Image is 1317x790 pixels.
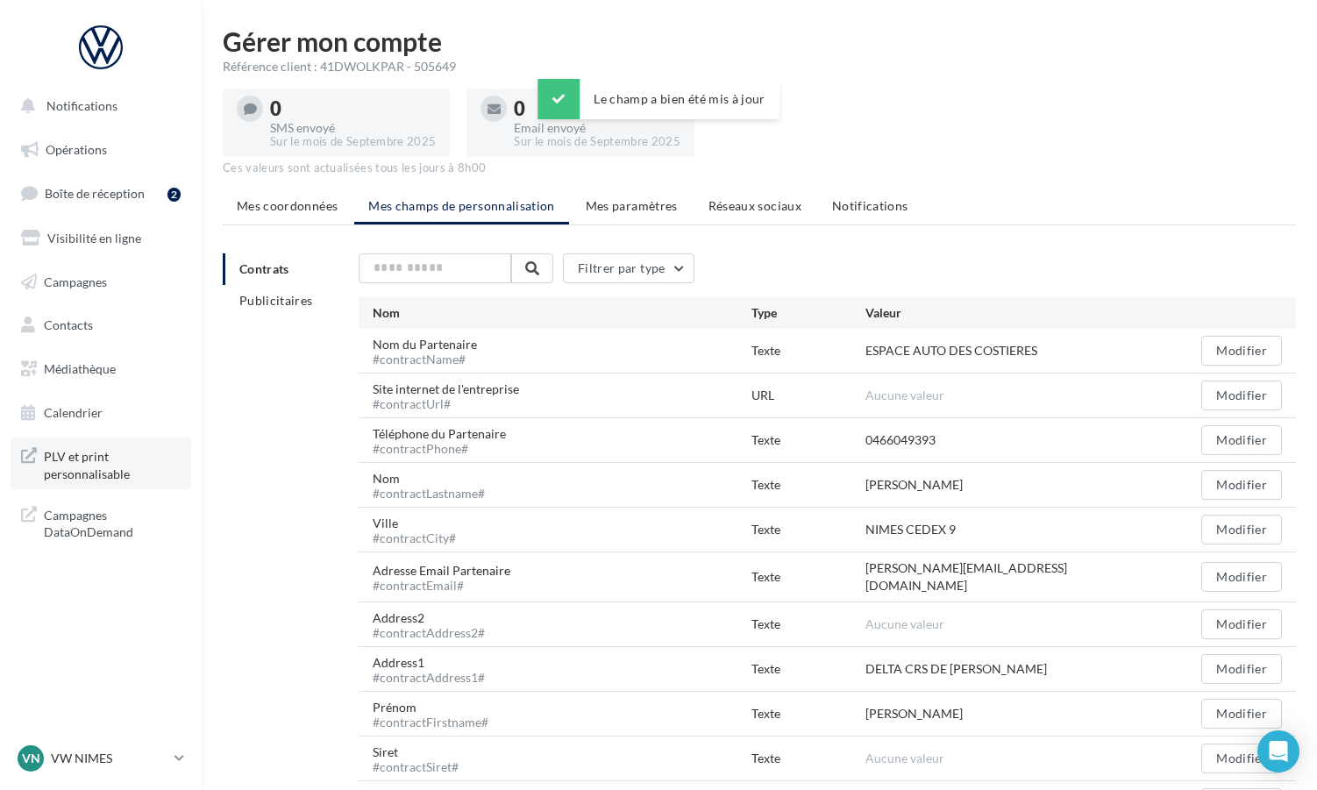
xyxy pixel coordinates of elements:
[865,476,963,494] div: [PERSON_NAME]
[751,568,865,586] div: Texte
[1201,609,1282,639] button: Modifier
[47,231,141,246] span: Visibilité en ligne
[373,470,499,500] div: Nom
[1201,562,1282,592] button: Modifier
[865,616,944,631] span: Aucune valeur
[708,198,801,213] span: Réseaux sociaux
[373,443,506,455] div: #contractPhone#
[373,580,510,592] div: #contractEmail#
[44,445,181,482] span: PLV et print personnalisable
[11,438,191,489] a: PLV et print personnalisable
[14,742,188,775] a: VN VW NIMES
[751,660,865,678] div: Texte
[1257,730,1299,772] div: Open Intercom Messenger
[865,705,963,722] div: [PERSON_NAME]
[373,336,491,366] div: Nom du Partenaire
[563,253,694,283] button: Filtrer par type
[167,188,181,202] div: 2
[46,98,117,113] span: Notifications
[373,398,519,410] div: #contractUrl#
[44,274,107,288] span: Campagnes
[373,425,520,455] div: Téléphone du Partenaire
[373,761,459,773] div: #contractSiret#
[373,562,524,592] div: Adresse Email Partenaire
[373,627,485,639] div: #contractAddress2#
[865,431,936,449] div: 0466049393
[11,264,191,301] a: Campagnes
[373,515,470,544] div: Ville
[514,134,680,150] div: Sur le mois de Septembre 2025
[751,342,865,359] div: Texte
[11,395,191,431] a: Calendrier
[751,521,865,538] div: Texte
[373,744,473,773] div: Siret
[270,134,436,150] div: Sur le mois de Septembre 2025
[1201,381,1282,410] button: Modifier
[1201,336,1282,366] button: Modifier
[865,521,956,538] div: NIMES CEDEX 9
[11,174,191,212] a: Boîte de réception2
[1201,515,1282,544] button: Modifier
[1201,699,1282,729] button: Modifier
[1201,470,1282,500] button: Modifier
[223,28,1296,54] h1: Gérer mon compte
[865,342,1037,359] div: ESPACE AUTO DES COSTIERES
[1201,425,1282,455] button: Modifier
[11,496,191,548] a: Campagnes DataOnDemand
[751,387,865,404] div: URL
[373,699,502,729] div: Prénom
[373,381,533,410] div: Site internet de l'entreprise
[373,654,499,684] div: Address1
[22,750,40,767] span: VN
[1201,654,1282,684] button: Modifier
[373,609,499,639] div: Address2
[44,405,103,420] span: Calendrier
[751,705,865,722] div: Texte
[373,304,751,322] div: Nom
[865,304,1169,322] div: Valeur
[865,751,944,765] span: Aucune valeur
[237,198,338,213] span: Mes coordonnées
[865,559,1169,594] div: [PERSON_NAME][EMAIL_ADDRESS][DOMAIN_NAME]
[44,317,93,332] span: Contacts
[45,186,145,201] span: Boîte de réception
[11,220,191,257] a: Visibilité en ligne
[239,293,313,308] span: Publicitaires
[11,132,191,168] a: Opérations
[751,476,865,494] div: Texte
[11,88,184,125] button: Notifications
[751,750,865,767] div: Texte
[751,431,865,449] div: Texte
[373,353,477,366] div: #contractName#
[11,351,191,388] a: Médiathèque
[751,304,865,322] div: Type
[751,616,865,633] div: Texte
[223,58,1296,75] div: Référence client : 41DWOLKPAR - 505649
[865,388,944,402] span: Aucune valeur
[270,122,436,134] div: SMS envoyé
[223,160,1296,176] div: Ces valeurs sont actualisées tous les jours à 8h00
[514,99,680,118] div: 0
[46,142,107,157] span: Opérations
[1201,744,1282,773] button: Modifier
[514,122,680,134] div: Email envoyé
[373,488,485,500] div: #contractLastname#
[373,532,456,544] div: #contractCity#
[865,660,1047,678] div: DELTA CRS DE [PERSON_NAME]
[51,750,167,767] p: VW NIMES
[537,79,780,119] div: Le champ a bien été mis à jour
[44,361,116,376] span: Médiathèque
[373,672,485,684] div: #contractAddress1#
[832,198,908,213] span: Notifications
[44,503,181,541] span: Campagnes DataOnDemand
[270,99,436,118] div: 0
[586,198,678,213] span: Mes paramètres
[11,307,191,344] a: Contacts
[373,716,488,729] div: #contractFirstname#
